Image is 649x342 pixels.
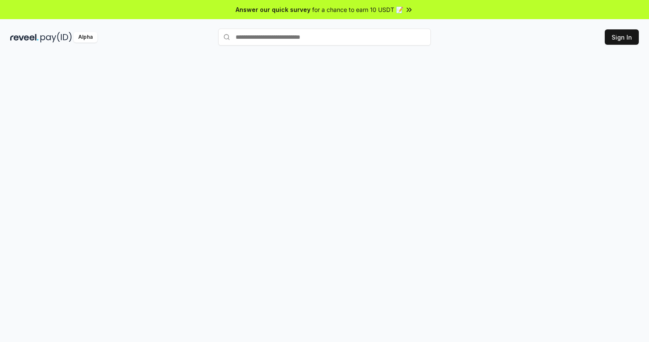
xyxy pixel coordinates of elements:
img: reveel_dark [10,32,39,43]
button: Sign In [605,29,639,45]
span: Answer our quick survey [236,5,310,14]
span: for a chance to earn 10 USDT 📝 [312,5,403,14]
img: pay_id [40,32,72,43]
div: Alpha [74,32,97,43]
